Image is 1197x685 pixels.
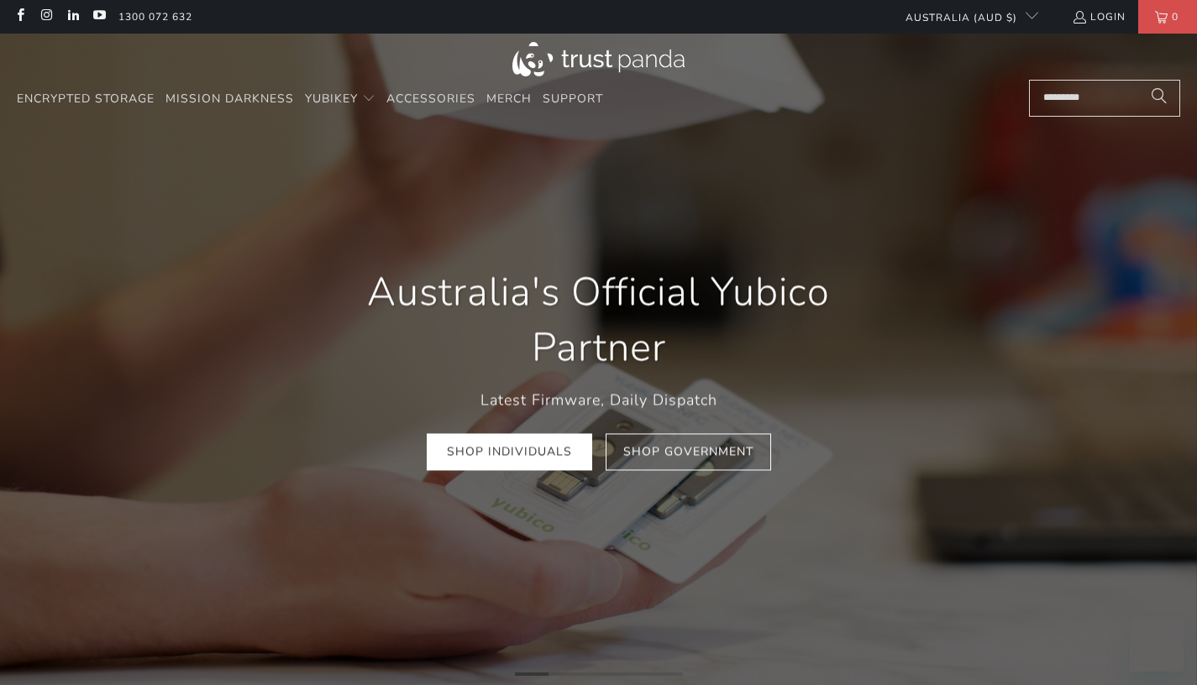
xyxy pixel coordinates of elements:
[616,672,649,676] li: Page dot 4
[322,265,876,376] h1: Australia's Official Yubico Partner
[543,80,603,119] a: Support
[1130,618,1184,672] iframe: Button to launch messaging window
[1138,80,1180,117] button: Search
[512,42,685,76] img: Trust Panda Australia
[549,672,582,676] li: Page dot 2
[582,672,616,676] li: Page dot 3
[92,10,106,24] a: Trust Panda Australia on YouTube
[165,91,294,107] span: Mission Darkness
[39,10,53,24] a: Trust Panda Australia on Instagram
[1029,80,1180,117] input: Search...
[543,91,603,107] span: Support
[1072,8,1126,26] a: Login
[486,80,532,119] a: Merch
[17,80,603,119] nav: Translation missing: en.navigation.header.main_nav
[118,8,192,26] a: 1300 072 632
[606,433,771,471] a: Shop Government
[386,91,475,107] span: Accessories
[13,10,27,24] a: Trust Panda Australia on Facebook
[486,91,532,107] span: Merch
[17,91,155,107] span: Encrypted Storage
[515,672,549,676] li: Page dot 1
[386,80,475,119] a: Accessories
[427,433,592,471] a: Shop Individuals
[165,80,294,119] a: Mission Darkness
[17,80,155,119] a: Encrypted Storage
[305,91,358,107] span: YubiKey
[66,10,80,24] a: Trust Panda Australia on LinkedIn
[649,672,683,676] li: Page dot 5
[322,388,876,412] p: Latest Firmware, Daily Dispatch
[305,80,375,119] summary: YubiKey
